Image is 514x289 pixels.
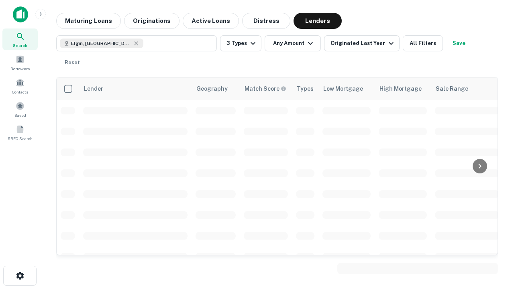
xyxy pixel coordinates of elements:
[474,199,514,238] iframe: Chat Widget
[79,77,192,100] th: Lender
[323,84,363,94] div: Low Mortgage
[12,89,28,95] span: Contacts
[10,65,30,72] span: Borrowers
[56,35,217,51] button: Elgin, [GEOGRAPHIC_DATA], [GEOGRAPHIC_DATA]
[375,77,431,100] th: High Mortgage
[379,84,422,94] div: High Mortgage
[56,13,121,29] button: Maturing Loans
[330,39,396,48] div: Originated Last Year
[245,84,286,93] div: Capitalize uses an advanced AI algorithm to match your search with the best lender. The match sco...
[292,77,318,100] th: Types
[2,122,38,143] a: SREO Search
[220,35,261,51] button: 3 Types
[2,98,38,120] a: Saved
[242,13,290,29] button: Distress
[2,28,38,50] a: Search
[14,112,26,118] span: Saved
[8,135,33,142] span: SREO Search
[265,35,321,51] button: Any Amount
[59,55,85,71] button: Reset
[192,77,240,100] th: Geography
[297,84,314,94] div: Types
[71,40,131,47] span: Elgin, [GEOGRAPHIC_DATA], [GEOGRAPHIC_DATA]
[196,84,228,94] div: Geography
[84,84,103,94] div: Lender
[245,84,285,93] h6: Match Score
[13,6,28,22] img: capitalize-icon.png
[240,77,292,100] th: Capitalize uses an advanced AI algorithm to match your search with the best lender. The match sco...
[183,13,239,29] button: Active Loans
[318,77,375,100] th: Low Mortgage
[446,35,472,51] button: Save your search to get updates of matches that match your search criteria.
[324,35,400,51] button: Originated Last Year
[13,42,27,49] span: Search
[436,84,468,94] div: Sale Range
[124,13,179,29] button: Originations
[2,75,38,97] a: Contacts
[294,13,342,29] button: Lenders
[431,77,503,100] th: Sale Range
[403,35,443,51] button: All Filters
[2,52,38,73] a: Borrowers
